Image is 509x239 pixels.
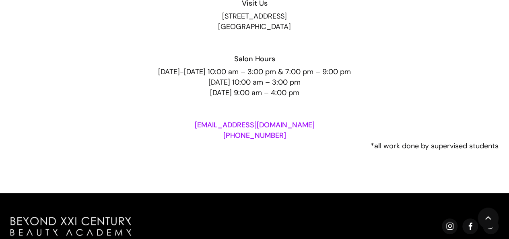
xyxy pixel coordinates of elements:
[10,141,499,151] div: *all work done by supervised students
[10,11,499,32] div: [STREET_ADDRESS] [GEOGRAPHIC_DATA]
[10,217,131,236] img: beyond beauty logo
[10,67,499,98] div: [DATE]-[DATE] 10:00 am – 3:00 pm & 7:00 pm – 9:00 pm [DATE] 10:00 am – 3:00 pm [DATE] 9:00 am – 4...
[10,54,499,64] h6: Salon Hours
[223,131,286,140] a: [PHONE_NUMBER]
[195,120,315,130] a: [EMAIL_ADDRESS][DOMAIN_NAME]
